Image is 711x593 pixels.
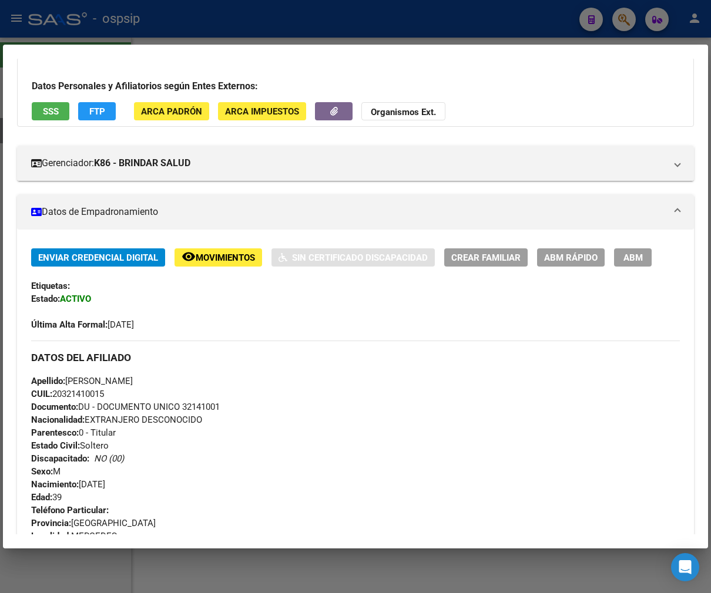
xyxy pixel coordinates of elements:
[32,79,679,93] h3: Datos Personales y Afiliatorios según Entes Externos:
[31,376,133,386] span: [PERSON_NAME]
[94,156,190,170] strong: K86 - BRINDAR SALUD
[31,479,79,490] strong: Nacimiento:
[31,453,89,464] strong: Discapacitado:
[32,102,69,120] button: SSS
[218,102,306,120] button: ARCA Impuestos
[537,248,605,267] button: ABM Rápido
[271,248,435,267] button: Sin Certificado Discapacidad
[31,440,109,451] span: Soltero
[182,250,196,264] mat-icon: remove_red_eye
[31,492,62,503] span: 39
[614,248,652,267] button: ABM
[31,402,78,412] strong: Documento:
[175,248,262,267] button: Movimientos
[31,351,680,364] h3: DATOS DEL AFILIADO
[31,466,53,477] strong: Sexo:
[31,402,220,412] span: DU - DOCUMENTO UNICO 32141001
[292,252,428,263] span: Sin Certificado Discapacidad
[31,440,80,451] strong: Estado Civil:
[31,376,65,386] strong: Apellido:
[31,281,70,291] strong: Etiquetas:
[196,252,255,263] span: Movimientos
[31,205,666,219] mat-panel-title: Datos de Empadronamiento
[451,252,521,263] span: Crear Familiar
[31,518,71,528] strong: Provincia:
[17,146,694,181] mat-expansion-panel-header: Gerenciador:K86 - BRINDAR SALUD
[31,427,79,438] strong: Parentesco:
[31,389,104,399] span: 20321410015
[31,319,108,330] strong: Última Alta Formal:
[31,415,202,425] span: EXTRANJERO DESCONOCIDO
[43,106,59,117] span: SSS
[31,156,666,170] mat-panel-title: Gerenciador:
[31,294,60,304] strong: Estado:
[17,194,694,230] mat-expansion-panel-header: Datos de Empadronamiento
[31,479,105,490] span: [DATE]
[361,102,445,120] button: Organismos Ext.
[31,415,85,425] strong: Nacionalidad:
[671,553,699,581] div: Open Intercom Messenger
[31,466,61,477] span: M
[141,106,202,117] span: ARCA Padrón
[31,531,117,541] span: MERCEDES
[78,102,116,120] button: FTP
[31,389,52,399] strong: CUIL:
[31,492,52,503] strong: Edad:
[60,294,91,304] strong: ACTIVO
[31,505,109,515] strong: Teléfono Particular:
[31,518,156,528] span: [GEOGRAPHIC_DATA]
[544,252,598,263] span: ABM Rápido
[371,107,436,117] strong: Organismos Ext.
[225,106,299,117] span: ARCA Impuestos
[623,252,643,263] span: ABM
[31,531,71,541] strong: Localidad:
[31,248,165,267] button: Enviar Credencial Digital
[89,106,105,117] span: FTP
[31,319,134,330] span: [DATE]
[31,427,116,438] span: 0 - Titular
[444,248,528,267] button: Crear Familiar
[38,252,158,263] span: Enviar Credencial Digital
[134,102,209,120] button: ARCA Padrón
[94,453,124,464] i: NO (00)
